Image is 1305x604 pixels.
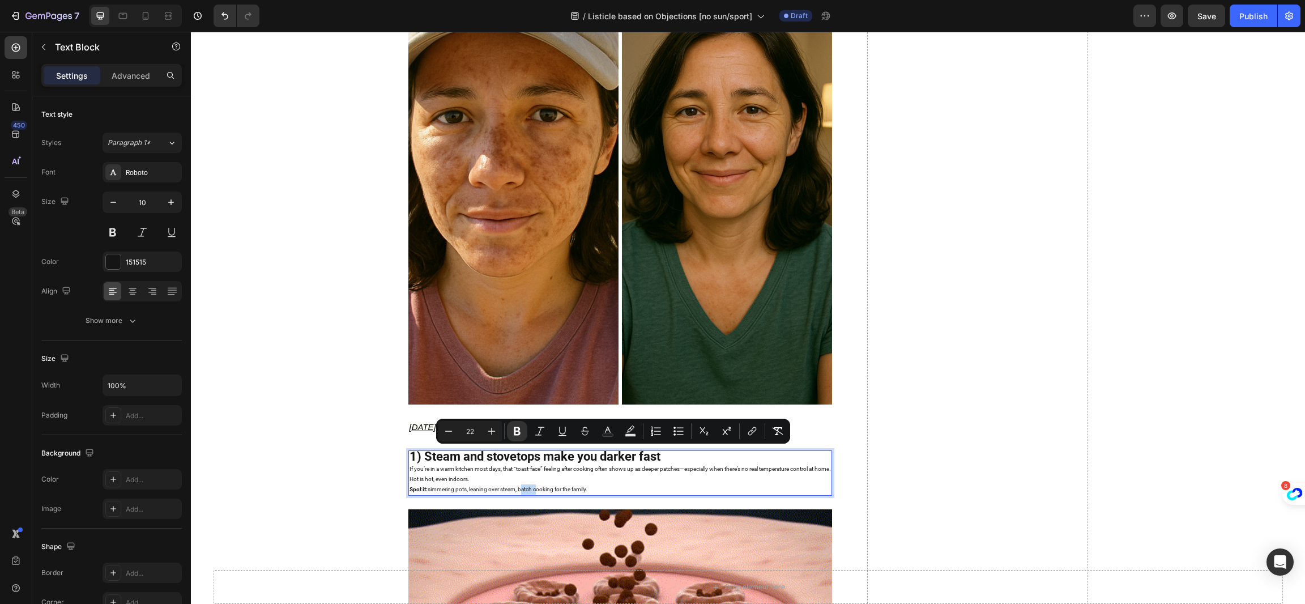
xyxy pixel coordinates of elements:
span: Save [1197,11,1216,21]
div: Align [41,284,73,299]
div: Editor contextual toolbar [436,419,790,444]
u: [DATE] | by [PERSON_NAME] | 6 min read [219,390,381,400]
div: Size [41,194,71,210]
span: Listicle based on Objections [no sun/sport] [588,10,752,22]
div: Beta [8,207,27,216]
div: Add... [126,411,179,421]
div: 450 [11,121,27,130]
div: Color [41,257,59,267]
button: Show more [41,310,182,331]
p: simmering pots, leaning over steam, batch cooking for the family. [219,453,640,463]
div: Border [41,568,63,578]
div: Undo/Redo [214,5,259,27]
div: Size [41,351,71,367]
div: Open Intercom Messenger [1266,548,1294,576]
div: Add... [126,475,179,485]
div: Image [41,504,61,514]
input: Auto [103,375,181,395]
div: Text style [41,109,72,120]
div: Background [41,446,96,461]
span: Draft [791,11,808,21]
span: Paragraph 1* [108,138,151,148]
iframe: Design area [191,32,1305,604]
div: Add... [126,568,179,579]
button: Save [1188,5,1225,27]
div: Rich Text Editor. Editing area: main [217,419,641,464]
span: / [583,10,586,22]
div: Roboto [126,168,179,178]
div: Styles [41,138,61,148]
strong: 1) Steam and stovetops make you darker fast [219,418,470,432]
button: Paragraph 1* [103,133,182,153]
div: Color [41,474,59,484]
div: Add... [126,504,179,514]
div: Shape [41,539,78,555]
div: Width [41,380,60,390]
div: Padding [41,410,67,420]
div: Publish [1239,10,1268,22]
p: If you’re in a warm kitchen most days, that “toast-face” feeling after cooking often shows up as ... [219,432,640,453]
div: Show more [86,315,138,326]
p: 7 [74,9,79,23]
p: Settings [56,70,88,82]
strong: Spot it: [219,454,237,461]
p: Advanced [112,70,150,82]
div: Drop element here [534,551,594,560]
div: 151515 [126,257,179,267]
button: 7 [5,5,84,27]
div: Font [41,167,56,177]
button: Publish [1230,5,1277,27]
p: Text Block [55,40,151,54]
